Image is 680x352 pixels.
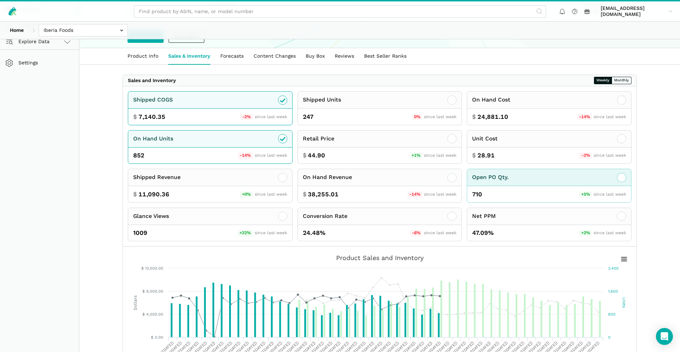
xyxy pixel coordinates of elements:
span: -6% [410,230,423,236]
a: Reviews [330,48,359,64]
div: On Hand Units [133,134,173,143]
tspan: 4,000.00 [146,312,163,317]
a: Content Changes [249,48,301,64]
span: since last week [594,153,626,158]
span: 24,881.10 [477,112,508,121]
div: Sales and Inventory [128,77,176,84]
span: 0% [412,114,423,120]
span: 852 [133,151,144,160]
span: since last week [594,192,626,197]
span: 11,090.36 [138,190,169,199]
span: -2% [240,114,253,120]
span: +2% [579,230,592,236]
div: Open Intercom Messenger [656,328,673,345]
tspan: Units [622,298,627,308]
span: 7,140.35 [138,112,165,121]
tspan: $ [141,266,144,271]
span: +22% [238,230,253,236]
span: 47.09% [472,229,494,237]
span: since last week [594,230,626,235]
tspan: 12,000.00 [145,266,163,271]
span: Explore Data [7,37,50,46]
span: since last week [255,153,287,158]
button: On Hand Units 852 -14% since last week [128,130,293,164]
button: Retail Price $ 44.90 +1% since last week [297,130,462,164]
div: Shipped Units [303,96,341,104]
div: Shipped Revenue [133,173,181,182]
tspan: $ [142,312,145,317]
span: since last week [424,192,457,197]
div: Open PO Qty. [472,173,509,182]
button: On Hand Revenue $ 38,255.01 -14% since last week [297,169,462,203]
text: 0 [608,335,611,340]
span: 38,255.01 [308,190,339,199]
span: since last week [424,230,457,235]
span: since last week [255,114,287,119]
span: since last week [594,114,626,119]
button: Glance Views 1009 +22% since last week [128,208,293,242]
span: 1009 [133,229,147,237]
button: Conversion Rate 24.48% -6% since last week [297,208,462,242]
span: 44.90 [308,151,325,160]
button: Weekly [594,77,612,84]
div: On Hand Revenue [303,173,352,182]
span: +0% [240,191,253,198]
div: Net PPM [472,212,496,221]
button: Net PPM 47.09% +2% since last week [467,208,631,242]
a: Best Seller Ranks [359,48,412,64]
span: $ [472,151,476,160]
a: [EMAIL_ADDRESS][DOMAIN_NAME] [598,4,675,19]
tspan: 8,000.00 [146,289,163,294]
span: since last week [424,153,457,158]
div: Retail Price [303,134,334,143]
button: Monthly [612,77,631,84]
span: $ [303,190,307,199]
button: Shipped COGS $ 7,140.35 -2% since last week [128,91,293,125]
tspan: Product Sales and Inventory [336,254,424,261]
span: 710 [472,190,482,199]
span: -14% [408,191,423,198]
text: 800 [608,312,616,317]
button: On Hand Cost $ 24,881.10 -14% since last week [467,91,631,125]
a: Buy Box [301,48,330,64]
button: Open PO Qty. 710 +5% since last week [467,169,631,203]
span: 28.91 [477,151,495,160]
span: +1% [410,152,423,159]
span: since last week [255,230,287,235]
input: Iberia Foods [39,24,128,36]
span: since last week [255,192,287,197]
div: Unit Cost [472,134,498,143]
span: -2% [579,152,592,159]
button: Shipped Units 247 0% since last week [297,91,462,125]
span: 247 [303,112,313,121]
tspan: $ [142,289,145,294]
text: 1,600 [608,289,618,294]
div: On Hand Cost [472,96,510,104]
span: $ [133,190,137,199]
span: -14% [238,152,253,159]
span: since last week [424,114,457,119]
button: Unit Cost $ 28.91 -2% since last week [467,130,631,164]
div: Conversion Rate [303,212,347,221]
tspan: Dollars [133,295,138,310]
button: Shipped Revenue $ 11,090.36 +0% since last week [128,169,293,203]
span: $ [472,112,476,121]
span: 24.48% [303,229,325,237]
tspan: $ [151,335,153,340]
text: 2,400 [608,266,619,271]
div: Glance Views [133,212,169,221]
a: Forecasts [215,48,249,64]
span: -14% [577,114,592,120]
a: Product Info [123,48,163,64]
input: Find product by ASIN, name, or model number [134,5,546,18]
span: $ [303,151,307,160]
a: Sales & Inventory [163,48,215,64]
span: $ [133,112,137,121]
span: +5% [579,191,592,198]
tspan: 0.00 [155,335,163,340]
a: Home [5,24,29,36]
div: Shipped COGS [133,96,173,104]
span: [EMAIL_ADDRESS][DOMAIN_NAME] [601,5,666,18]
